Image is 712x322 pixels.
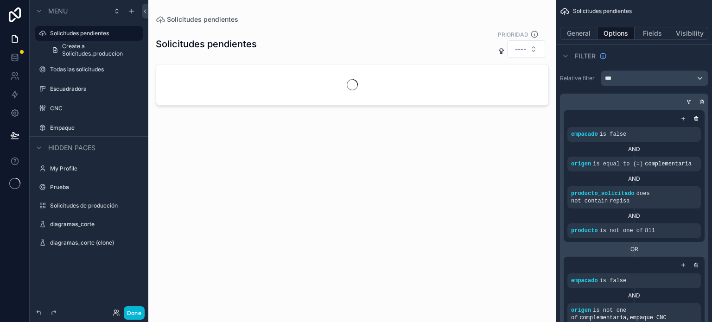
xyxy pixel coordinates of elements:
[645,227,655,234] span: 811
[567,292,701,299] div: AND
[564,246,705,253] div: OR
[124,306,145,320] button: Done
[600,227,643,234] span: is not one of
[600,131,627,138] span: is false
[571,227,598,234] span: producto
[48,6,68,16] span: Menu
[50,85,141,93] label: Escuadradora
[571,278,598,284] span: empacado
[560,75,597,82] label: Relative filter
[671,27,708,40] button: Visibility
[46,43,143,57] a: Create a Solicitudes_produccion
[571,161,591,167] span: origen
[593,161,643,167] span: is equal to (=)
[50,105,141,112] label: CNC
[50,165,141,172] label: My Profile
[573,7,632,15] span: Solicitudes pendientes
[567,145,701,153] div: AND
[645,161,692,167] span: complementaria
[567,175,701,183] div: AND
[560,27,598,40] button: General
[50,239,141,246] label: diagramas_corte (clone)
[50,124,141,132] label: Empaque
[62,43,137,57] span: Create a Solicitudes_produccion
[610,198,629,204] span: repisa
[48,143,95,152] span: Hidden pages
[50,202,141,209] label: Solicitudes de producción
[50,221,141,228] label: diagramas_corte
[50,66,141,73] label: Todas las solicitudes
[571,190,635,197] span: producto_solicitado
[50,30,137,37] label: Solicitudes pendientes
[50,183,141,191] label: Prueba
[571,131,598,138] span: empacado
[567,212,701,220] div: AND
[575,51,596,61] span: Filter
[598,27,635,40] button: Options
[635,27,672,40] button: Fields
[600,278,627,284] span: is false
